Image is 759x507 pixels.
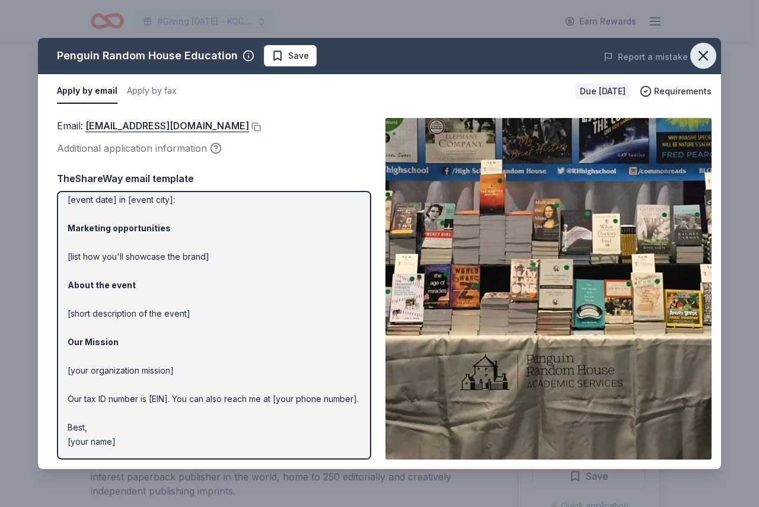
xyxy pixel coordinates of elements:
button: Apply by fax [127,79,177,104]
span: Requirements [654,84,712,98]
span: Email : [57,120,249,132]
div: Due [DATE] [575,83,630,100]
span: Save [288,49,309,63]
p: Hi [name/there], I am [your name] from [your org]. We are seeking [requested item] donation from ... [68,136,361,449]
div: TheShareWay email template [57,171,371,186]
a: [EMAIL_ADDRESS][DOMAIN_NAME] [85,118,249,133]
button: Save [264,45,317,66]
strong: Our Mission [68,337,119,347]
div: Penguin Random House Education [57,46,238,65]
strong: About the event [68,280,136,290]
img: Image for Penguin Random House Education [385,118,712,460]
button: Apply by email [57,79,117,104]
button: Report a mistake [604,50,688,64]
div: Additional application information [57,141,371,156]
strong: Marketing opportunities [68,223,171,233]
button: Requirements [640,84,712,98]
